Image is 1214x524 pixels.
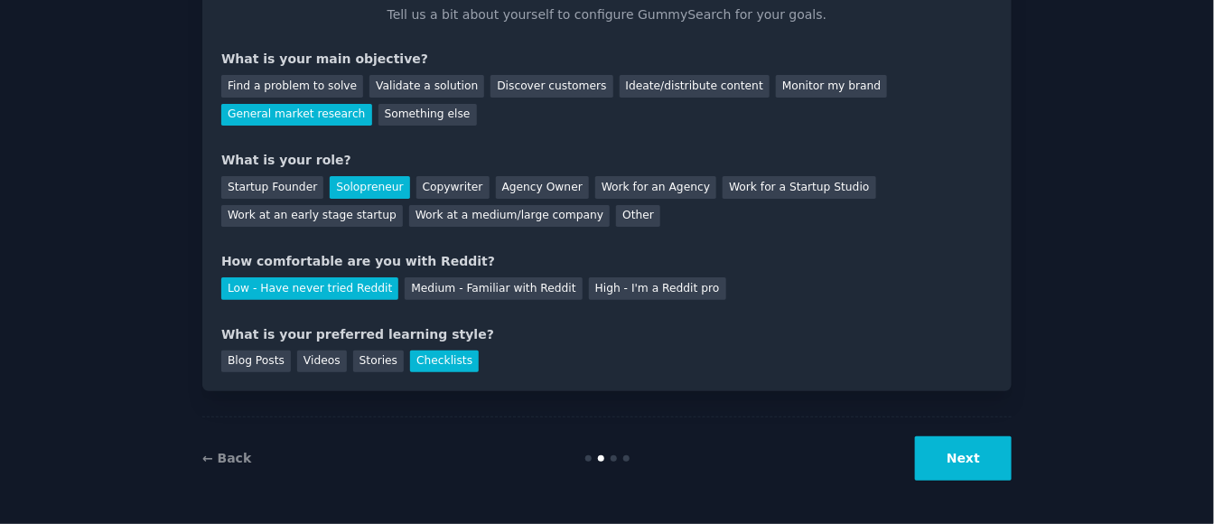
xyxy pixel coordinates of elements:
p: Tell us a bit about yourself to configure GummySearch for your goals. [379,5,835,24]
div: Low - Have never tried Reddit [221,277,398,300]
div: Blog Posts [221,351,291,373]
div: Stories [353,351,404,373]
div: General market research [221,104,372,126]
div: Work for a Startup Studio [723,176,875,199]
div: What is your role? [221,151,993,170]
div: Medium - Familiar with Reddit [405,277,582,300]
div: High - I'm a Reddit pro [589,277,726,300]
button: Next [915,436,1012,481]
div: Other [616,205,660,228]
div: Ideate/distribute content [620,75,770,98]
div: Copywriter [416,176,490,199]
div: Something else [378,104,477,126]
div: Videos [297,351,347,373]
div: What is your main objective? [221,50,993,69]
div: Work at a medium/large company [409,205,610,228]
div: Work for an Agency [595,176,716,199]
div: Checklists [410,351,479,373]
div: Work at an early stage startup [221,205,403,228]
div: Solopreneur [330,176,409,199]
div: How comfortable are you with Reddit? [221,252,993,271]
div: Find a problem to solve [221,75,363,98]
a: ← Back [202,451,251,465]
div: Agency Owner [496,176,589,199]
div: Monitor my brand [776,75,887,98]
div: Validate a solution [369,75,484,98]
div: Discover customers [490,75,612,98]
div: What is your preferred learning style? [221,325,993,344]
div: Startup Founder [221,176,323,199]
